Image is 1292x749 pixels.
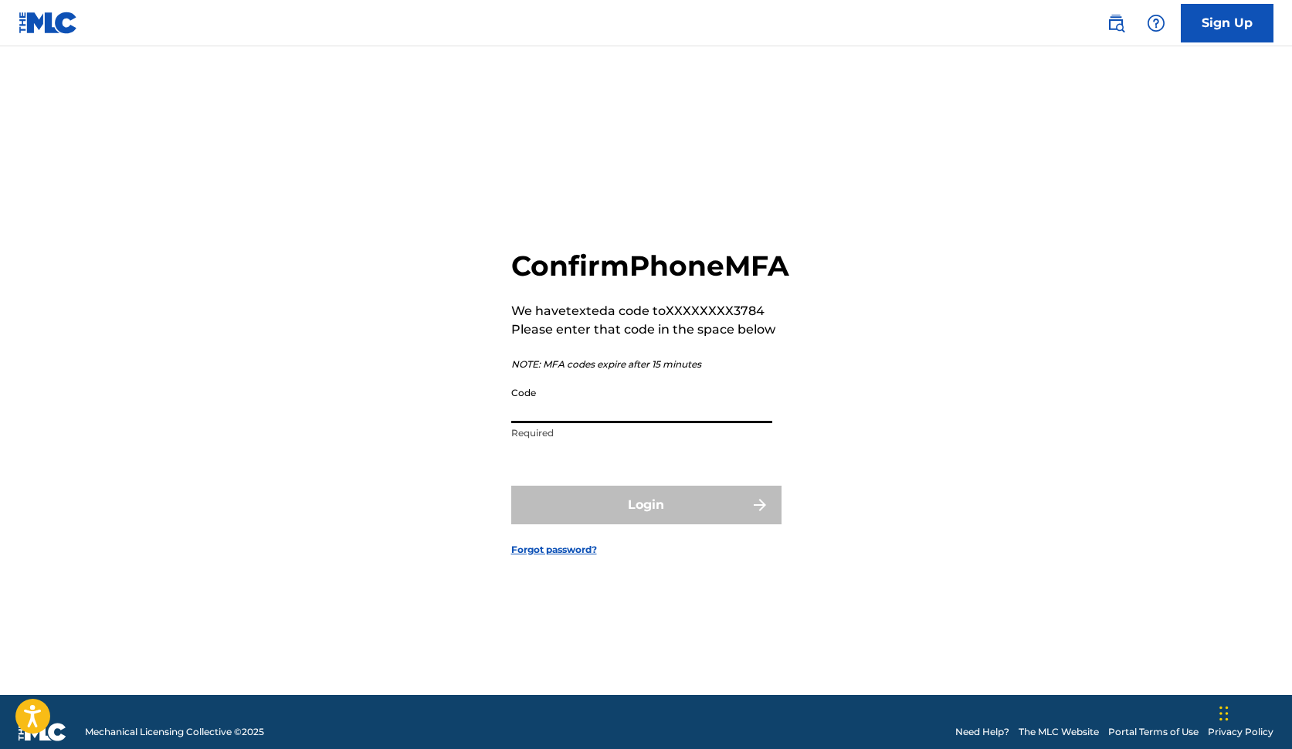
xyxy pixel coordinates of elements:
[1100,8,1131,39] a: Public Search
[1219,690,1229,737] div: Drag
[1215,675,1292,749] iframe: Chat Widget
[1208,725,1273,739] a: Privacy Policy
[955,725,1009,739] a: Need Help?
[1181,4,1273,42] a: Sign Up
[511,543,597,557] a: Forgot password?
[1147,14,1165,32] img: help
[85,725,264,739] span: Mechanical Licensing Collective © 2025
[1019,725,1099,739] a: The MLC Website
[1141,8,1172,39] div: Help
[19,723,66,741] img: logo
[511,426,772,440] p: Required
[511,249,789,283] h2: Confirm Phone MFA
[1107,14,1125,32] img: search
[511,320,789,339] p: Please enter that code in the space below
[511,358,789,371] p: NOTE: MFA codes expire after 15 minutes
[511,302,789,320] p: We have texted a code to XXXXXXXX3784
[1108,725,1199,739] a: Portal Terms of Use
[19,12,78,34] img: MLC Logo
